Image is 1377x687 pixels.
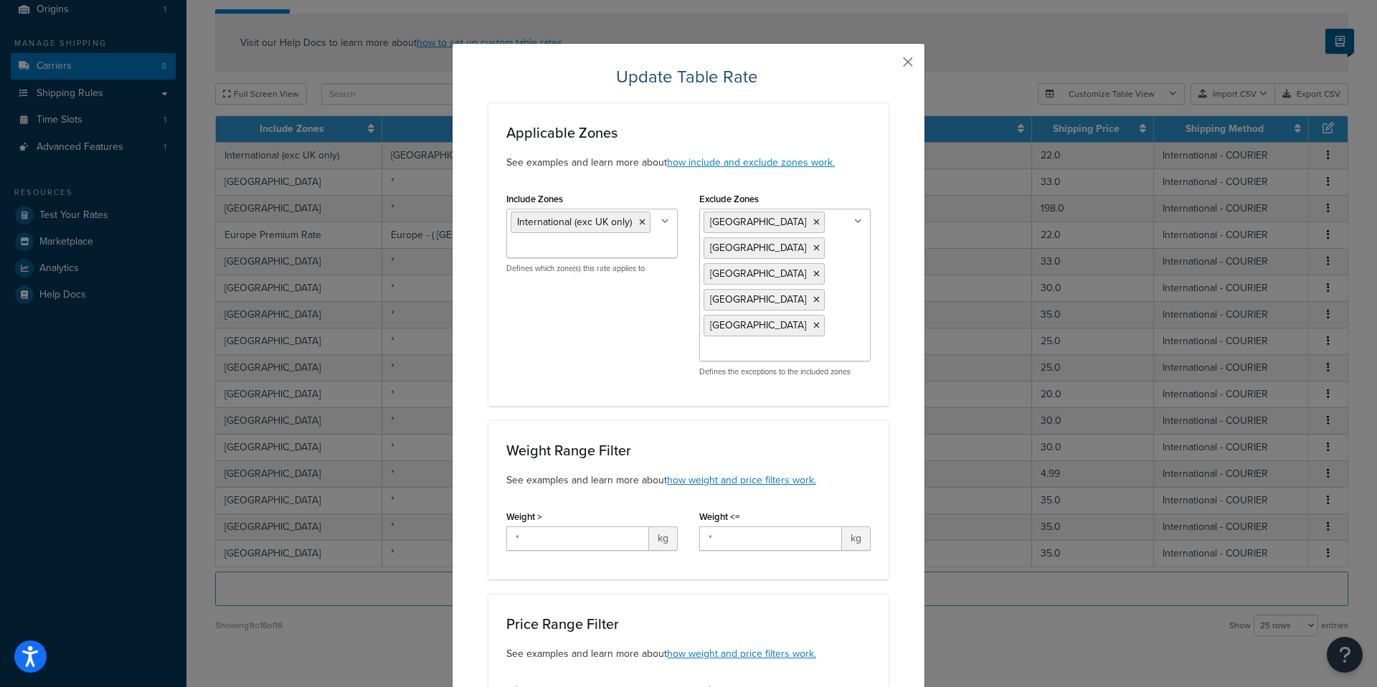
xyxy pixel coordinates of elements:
[710,266,806,281] span: [GEOGRAPHIC_DATA]
[506,263,678,274] p: Defines which zone(s) this rate applies to
[667,155,835,170] a: how include and exclude zones work.
[699,366,871,377] p: Defines the exceptions to the included zones
[699,511,740,522] label: Weight <=
[506,194,563,204] label: Include Zones
[506,125,871,141] h3: Applicable Zones
[649,526,678,551] span: kg
[506,442,871,458] h3: Weight Range Filter
[488,65,889,88] h2: Update Table Rate
[506,616,871,632] h3: Price Range Filter
[506,155,871,171] p: See examples and learn more about
[842,526,871,551] span: kg
[710,318,806,333] span: [GEOGRAPHIC_DATA]
[506,646,871,662] p: See examples and learn more about
[506,473,871,488] p: See examples and learn more about
[710,214,806,229] span: [GEOGRAPHIC_DATA]
[710,292,806,307] span: [GEOGRAPHIC_DATA]
[667,646,816,661] a: how weight and price filters work.
[699,194,759,204] label: Exclude Zones
[517,214,632,229] span: International (exc UK only)
[506,511,542,522] label: Weight >
[710,240,806,255] span: [GEOGRAPHIC_DATA]
[667,473,816,488] a: how weight and price filters work.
